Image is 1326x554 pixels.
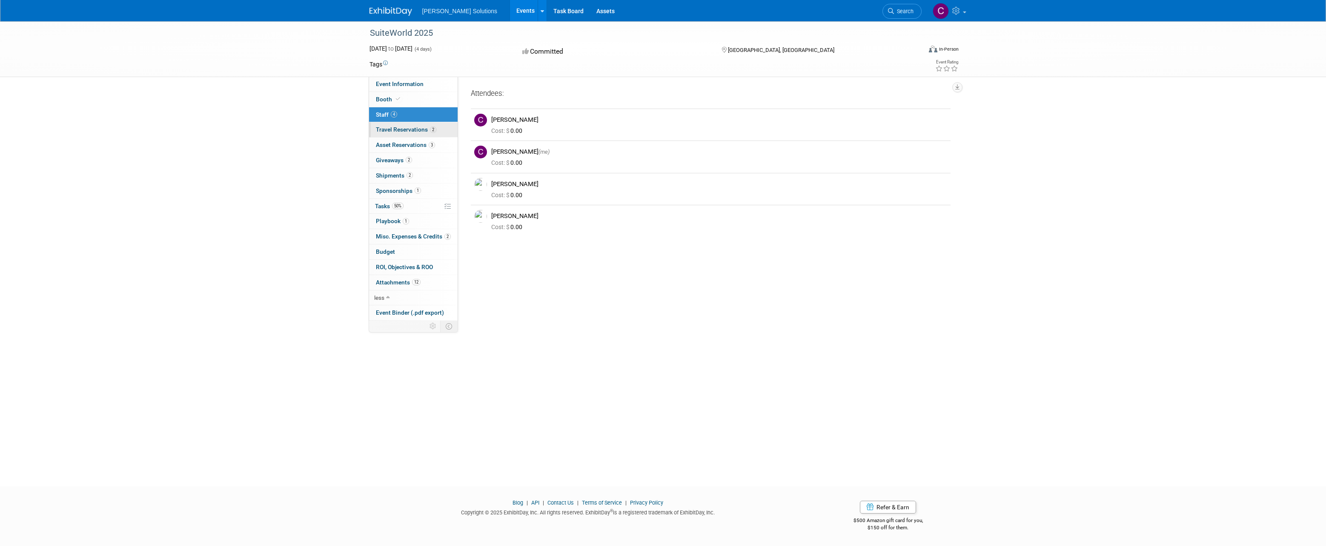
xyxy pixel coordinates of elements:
[491,159,510,166] span: Cost: $
[491,212,947,220] div: [PERSON_NAME]
[429,142,435,148] span: 3
[375,203,404,210] span: Tasks
[376,264,433,270] span: ROI, Objectives & ROO
[444,233,451,240] span: 2
[369,184,458,198] a: Sponsorships1
[630,499,663,506] a: Privacy Policy
[369,122,458,137] a: Travel Reservations2
[369,45,412,52] span: [DATE] [DATE]
[403,218,409,224] span: 1
[491,127,526,134] span: 0.00
[369,107,458,122] a: Staff4
[376,233,451,240] span: Misc. Expenses & Credits
[369,244,458,259] a: Budget
[369,92,458,107] a: Booth
[376,96,402,103] span: Booth
[871,44,959,57] div: Event Format
[575,499,581,506] span: |
[376,80,424,87] span: Event Information
[369,153,458,168] a: Giveaways2
[369,214,458,229] a: Playbook1
[376,309,444,316] span: Event Binder (.pdf export)
[369,77,458,92] a: Event Information
[396,97,400,101] i: Booth reservation complete
[491,224,526,230] span: 0.00
[491,159,526,166] span: 0.00
[422,8,498,14] span: [PERSON_NAME] Solutions
[426,321,441,332] td: Personalize Event Tab Strip
[406,157,412,163] span: 2
[440,321,458,332] td: Toggle Event Tabs
[369,60,388,69] td: Tags
[414,46,432,52] span: (4 days)
[819,524,957,531] div: $150 off for them.
[376,111,397,118] span: Staff
[474,114,487,126] img: C.jpg
[513,499,523,506] a: Blog
[369,229,458,244] a: Misc. Expenses & Credits2
[374,294,384,301] span: less
[376,218,409,224] span: Playbook
[412,279,421,285] span: 12
[367,26,909,41] div: SuiteWorld 2025
[430,126,436,133] span: 2
[882,4,922,19] a: Search
[491,127,510,134] span: Cost: $
[376,172,413,179] span: Shipments
[376,157,412,164] span: Giveaways
[392,203,404,209] span: 50%
[524,499,530,506] span: |
[894,8,914,14] span: Search
[376,141,435,148] span: Asset Reservations
[520,44,708,59] div: Committed
[369,199,458,214] a: Tasks50%
[728,47,834,53] span: [GEOGRAPHIC_DATA], [GEOGRAPHIC_DATA]
[387,45,395,52] span: to
[860,501,916,514] a: Refer & Earn
[935,60,958,64] div: Event Rating
[474,146,487,158] img: C.jpg
[623,499,629,506] span: |
[471,89,951,100] div: Attendees:
[369,290,458,305] a: less
[369,275,458,290] a: Attachments12
[491,192,526,198] span: 0.00
[376,187,421,194] span: Sponsorships
[369,305,458,320] a: Event Binder (.pdf export)
[369,168,458,183] a: Shipments2
[376,248,395,255] span: Budget
[610,508,613,513] sup: ®
[391,111,397,118] span: 4
[538,149,550,155] span: (me)
[531,499,539,506] a: API
[582,499,622,506] a: Terms of Service
[376,126,436,133] span: Travel Reservations
[376,279,421,286] span: Attachments
[491,148,947,156] div: [PERSON_NAME]
[369,138,458,152] a: Asset Reservations3
[933,3,949,19] img: Christopher Grady
[491,192,510,198] span: Cost: $
[407,172,413,178] span: 2
[541,499,546,506] span: |
[929,46,937,52] img: Format-Inperson.png
[819,511,957,531] div: $500 Amazon gift card for you,
[369,7,412,16] img: ExhibitDay
[491,180,947,188] div: [PERSON_NAME]
[547,499,574,506] a: Contact Us
[369,507,807,517] div: Copyright © 2025 ExhibitDay, Inc. All rights reserved. ExhibitDay is a registered trademark of Ex...
[939,46,959,52] div: In-Person
[415,187,421,194] span: 1
[491,116,947,124] div: [PERSON_NAME]
[369,260,458,275] a: ROI, Objectives & ROO
[491,224,510,230] span: Cost: $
